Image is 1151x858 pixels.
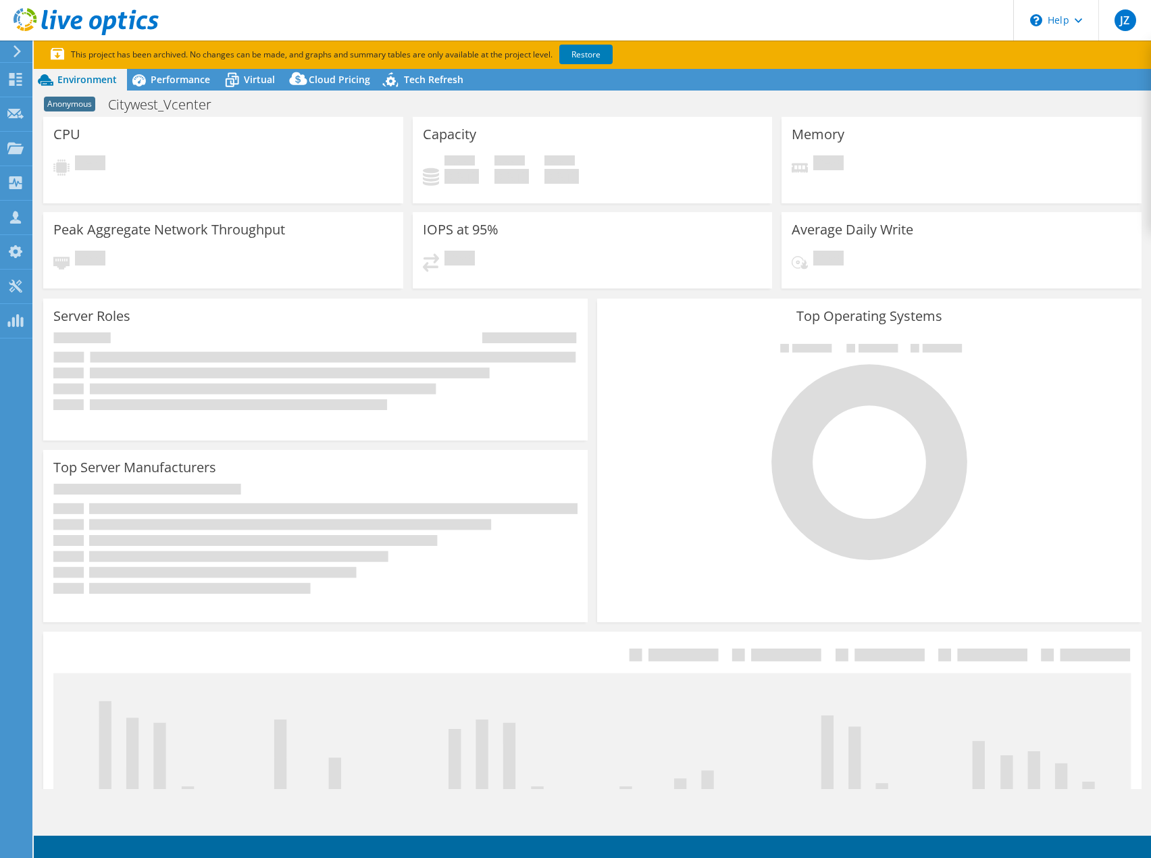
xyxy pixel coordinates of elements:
[44,97,95,111] span: Anonymous
[75,251,105,269] span: Pending
[244,73,275,86] span: Virtual
[544,155,575,169] span: Total
[813,155,844,174] span: Pending
[792,127,844,142] h3: Memory
[444,169,479,184] h4: 0 GiB
[53,309,130,324] h3: Server Roles
[444,155,475,169] span: Used
[544,169,579,184] h4: 0 GiB
[151,73,210,86] span: Performance
[792,222,913,237] h3: Average Daily Write
[559,45,613,64] a: Restore
[57,73,117,86] span: Environment
[423,222,498,237] h3: IOPS at 95%
[51,47,713,62] p: This project has been archived. No changes can be made, and graphs and summary tables are only av...
[75,155,105,174] span: Pending
[404,73,463,86] span: Tech Refresh
[494,169,529,184] h4: 0 GiB
[1115,9,1136,31] span: JZ
[494,155,525,169] span: Free
[607,309,1131,324] h3: Top Operating Systems
[53,127,80,142] h3: CPU
[1030,14,1042,26] svg: \n
[444,251,475,269] span: Pending
[813,251,844,269] span: Pending
[53,460,216,475] h3: Top Server Manufacturers
[309,73,370,86] span: Cloud Pricing
[53,222,285,237] h3: Peak Aggregate Network Throughput
[423,127,476,142] h3: Capacity
[102,97,232,112] h1: Citywest_Vcenter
